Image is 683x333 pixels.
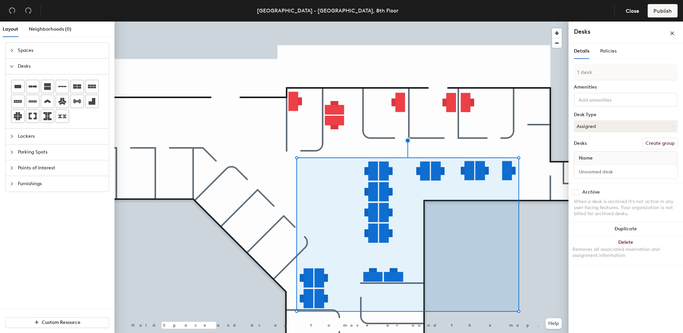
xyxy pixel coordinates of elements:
[576,152,596,164] span: Name
[18,129,105,144] span: Lockers
[18,176,105,192] span: Furnishings
[10,64,14,68] span: expanded
[10,182,14,186] span: collapsed
[18,59,105,74] span: Desks
[3,26,18,32] span: Layout
[600,48,617,54] span: Policies
[574,27,648,36] h4: Desks
[5,317,109,328] button: Custom Resource
[568,236,683,265] button: DeleteRemoves all associated reservation and assignment information
[10,166,14,170] span: collapsed
[574,85,678,90] div: Amenities
[5,4,19,18] button: Undo (⌘ + Z)
[257,6,398,15] div: [GEOGRAPHIC_DATA] - [GEOGRAPHIC_DATA], 8th Floor
[574,199,678,217] div: When a desk is archived it's not active in any user-facing features. Your organization is not bil...
[10,134,14,138] span: collapsed
[42,320,80,325] span: Custom Resource
[620,4,645,18] button: Close
[10,150,14,154] span: collapsed
[10,48,14,53] span: collapsed
[648,4,678,18] button: Publish
[546,318,562,329] button: Help
[577,95,638,103] input: Add amenities
[573,246,679,259] div: Removes all associated reservation and assignment information
[22,4,35,18] button: Redo (⌘ + ⇧ + Z)
[568,222,683,236] button: Duplicate
[18,43,105,58] span: Spaces
[9,7,15,14] span: undo
[576,167,676,176] input: Unnamed desk
[582,190,600,195] div: Archive
[574,120,678,132] button: Assigned
[18,160,105,176] span: Points of Interest
[574,112,678,118] div: Desk Type
[18,144,105,160] span: Parking Spots
[626,8,639,14] span: Close
[670,31,675,36] span: close
[574,141,587,146] div: Desks
[643,138,678,149] button: Create group
[574,48,589,54] span: Details
[29,26,71,32] span: Neighborhoods (0)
